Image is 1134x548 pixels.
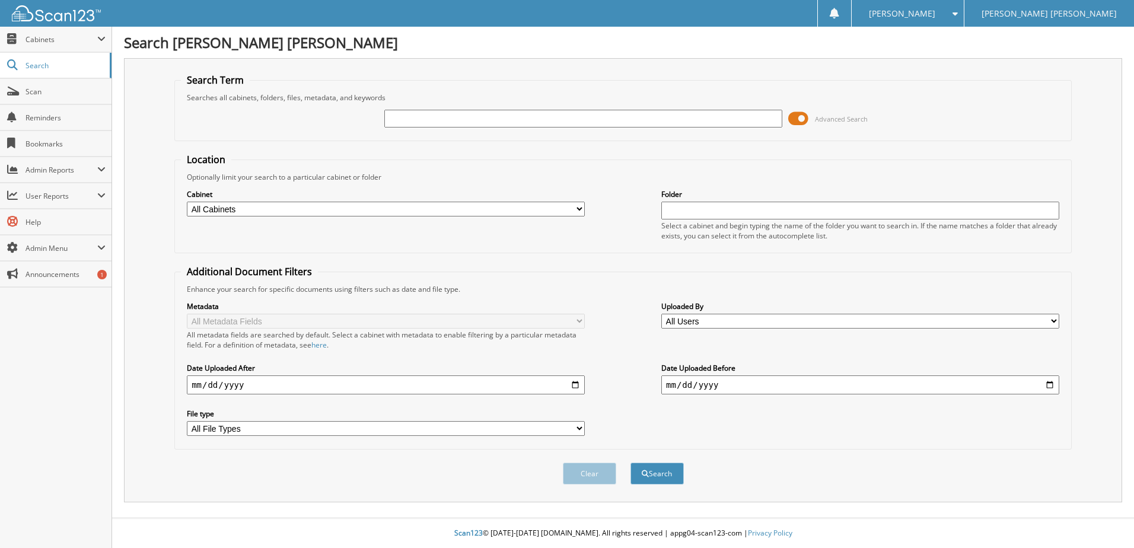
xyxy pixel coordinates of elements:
[187,330,585,350] div: All metadata fields are searched by default. Select a cabinet with metadata to enable filtering b...
[26,269,106,279] span: Announcements
[187,409,585,419] label: File type
[26,217,106,227] span: Help
[748,528,792,538] a: Privacy Policy
[187,363,585,373] label: Date Uploaded After
[982,10,1117,17] span: [PERSON_NAME] [PERSON_NAME]
[26,165,97,175] span: Admin Reports
[26,34,97,44] span: Cabinets
[311,340,327,350] a: here
[26,191,97,201] span: User Reports
[181,153,231,166] legend: Location
[869,10,935,17] span: [PERSON_NAME]
[181,284,1065,294] div: Enhance your search for specific documents using filters such as date and file type.
[661,301,1059,311] label: Uploaded By
[815,114,868,123] span: Advanced Search
[26,60,104,71] span: Search
[661,363,1059,373] label: Date Uploaded Before
[661,375,1059,394] input: end
[124,33,1122,52] h1: Search [PERSON_NAME] [PERSON_NAME]
[181,93,1065,103] div: Searches all cabinets, folders, files, metadata, and keywords
[112,519,1134,548] div: © [DATE]-[DATE] [DOMAIN_NAME]. All rights reserved | appg04-scan123-com |
[181,74,250,87] legend: Search Term
[97,270,107,279] div: 1
[26,243,97,253] span: Admin Menu
[187,301,585,311] label: Metadata
[563,463,616,485] button: Clear
[454,528,483,538] span: Scan123
[630,463,684,485] button: Search
[181,265,318,278] legend: Additional Document Filters
[26,113,106,123] span: Reminders
[12,5,101,21] img: scan123-logo-white.svg
[26,87,106,97] span: Scan
[187,375,585,394] input: start
[661,221,1059,241] div: Select a cabinet and begin typing the name of the folder you want to search in. If the name match...
[661,189,1059,199] label: Folder
[187,189,585,199] label: Cabinet
[181,172,1065,182] div: Optionally limit your search to a particular cabinet or folder
[26,139,106,149] span: Bookmarks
